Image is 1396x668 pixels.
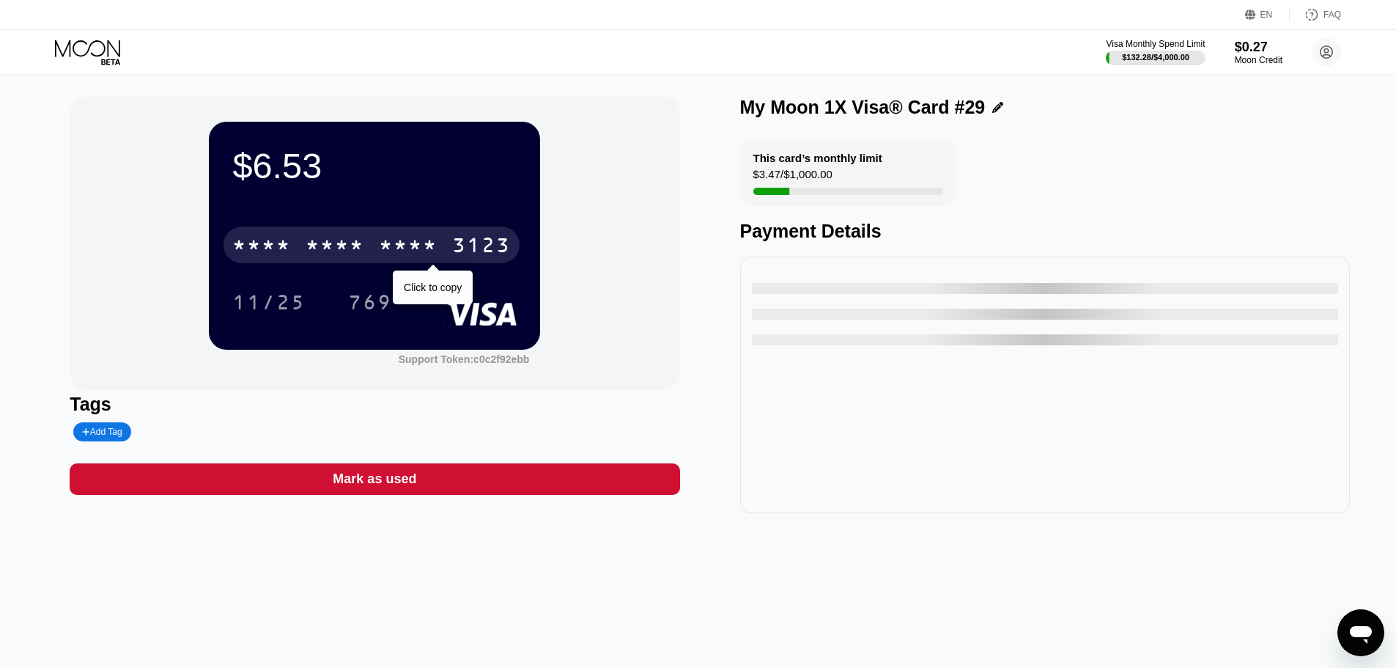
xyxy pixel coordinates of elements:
[1235,55,1282,65] div: Moon Credit
[1106,39,1205,65] div: Visa Monthly Spend Limit$132.28/$4,000.00
[70,394,679,415] div: Tags
[82,427,122,437] div: Add Tag
[399,353,530,365] div: Support Token:c0c2f92ebb
[1260,10,1273,20] div: EN
[1106,39,1205,49] div: Visa Monthly Spend Limit
[1245,7,1290,22] div: EN
[740,221,1350,242] div: Payment Details
[452,235,511,259] div: 3123
[70,463,679,495] div: Mark as used
[404,282,462,293] div: Click to copy
[740,97,986,118] div: My Moon 1X Visa® Card #29
[337,284,403,320] div: 769
[73,422,130,441] div: Add Tag
[1323,10,1341,20] div: FAQ
[333,471,416,488] div: Mark as used
[753,152,882,164] div: This card’s monthly limit
[232,293,306,316] div: 11/25
[348,293,392,316] div: 769
[232,145,517,186] div: $6.53
[221,284,317,320] div: 11/25
[1290,7,1341,22] div: FAQ
[753,168,832,188] div: $3.47 / $1,000.00
[1337,609,1384,656] iframe: Button to launch messaging window
[1235,40,1282,65] div: $0.27Moon Credit
[1235,40,1282,55] div: $0.27
[399,353,530,365] div: Support Token: c0c2f92ebb
[1122,53,1189,62] div: $132.28 / $4,000.00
